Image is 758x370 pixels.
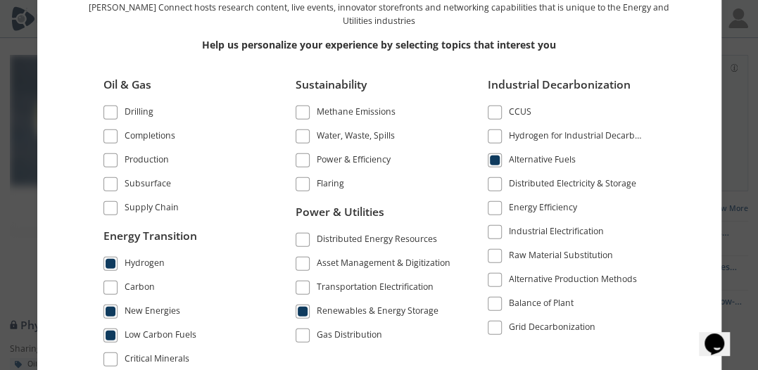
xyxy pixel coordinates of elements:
div: Water, Waste, Spills [317,129,395,146]
div: Energy Efficiency [509,201,577,218]
div: Gas Distribution [317,328,382,345]
div: Carbon [125,280,155,297]
div: Raw Material Substitution [509,249,613,266]
div: Asset Management & Digitization [317,256,450,273]
div: Subsurface [125,177,171,194]
div: Supply Chain [125,201,179,218]
div: Critical Minerals [125,352,189,369]
div: Sustainability [296,77,453,103]
div: Alternative Fuels [509,153,576,170]
div: Drilling [125,106,153,122]
div: Balance of Plant [509,297,574,314]
div: Grid Decarbonization [509,321,595,338]
div: Hydrogen [125,256,165,273]
p: [PERSON_NAME] Connect hosts research content, live events, innovator storefronts and networking c... [84,1,675,27]
div: Completions [125,129,175,146]
div: Power & Utilities [296,203,453,230]
div: Renewables & Energy Storage [317,304,438,321]
div: Transportation Electrification [317,280,434,297]
div: Methane Emissions [317,106,396,122]
div: Power & Efficiency [317,153,391,170]
div: Industrial Decarbonization [488,77,645,103]
div: Alternative Production Methods [509,273,637,290]
iframe: chat widget [699,314,744,356]
div: Flaring [317,177,344,194]
div: Production [125,153,169,170]
div: Distributed Energy Resources [317,232,437,249]
p: Help us personalize your experience by selecting topics that interest you [84,37,675,52]
div: New Energies [125,304,180,321]
div: CCUS [509,106,531,122]
div: Low Carbon Fuels [125,328,196,345]
div: Industrial Electrification [509,225,604,242]
div: Oil & Gas [103,77,261,103]
div: Hydrogen for Industrial Decarbonization [509,129,645,146]
div: Energy Transition [103,227,261,254]
div: Distributed Electricity & Storage [509,177,636,194]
